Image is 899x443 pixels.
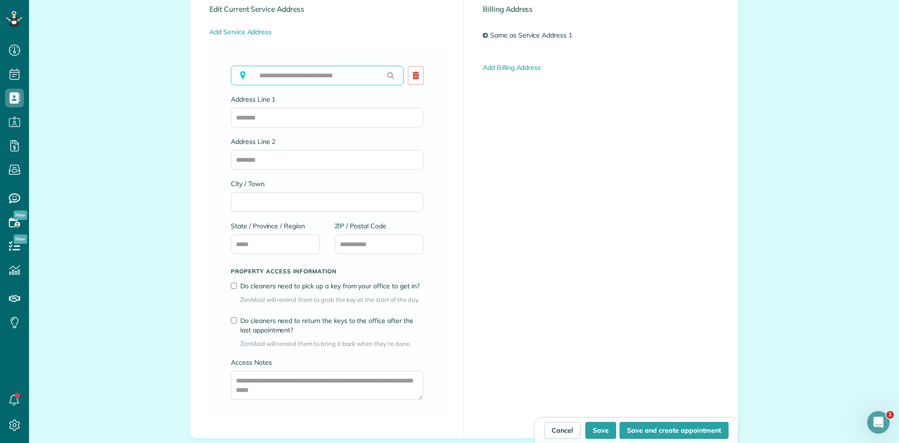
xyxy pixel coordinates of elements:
label: City / Town [231,179,423,188]
a: Cancel [544,422,581,439]
a: Add Service Address [209,28,272,36]
span: ZenMaid will remind them to grab the key at the start of the day. [240,295,423,304]
label: Address Line 2 [231,137,423,146]
label: State / Province / Region [231,221,320,231]
button: Save and create appointment [619,422,729,439]
label: Address Line 1 [231,95,423,104]
button: Save [585,422,616,439]
h4: Billing Address [483,5,719,13]
span: ZenMaid will remind them to bring it back when they’re done. [240,339,423,348]
h4: Edit Current Service Address [209,5,445,13]
span: 1 [886,411,894,419]
label: Do cleaners need to pick up a key from your office to get in? [240,281,423,291]
a: Add Billing Address [483,63,541,72]
iframe: Intercom live chat [867,411,890,434]
h5: Property access information [231,268,423,274]
label: Access Notes [231,358,423,367]
label: ZIP / Postal Code [335,221,424,231]
span: New [14,234,27,244]
input: Do cleaners need to return the keys to the office after the last appointment? [231,317,237,323]
input: Do cleaners need to pick up a key from your office to get in? [231,283,237,289]
label: Do cleaners need to return the keys to the office after the last appointment? [240,316,423,335]
a: Same as Service Address 1 [488,27,579,44]
span: New [14,210,27,220]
